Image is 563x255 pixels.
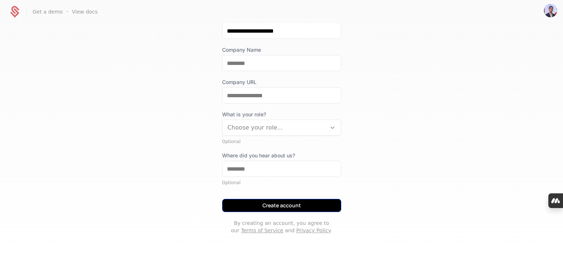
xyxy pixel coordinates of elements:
a: View docs [72,8,97,15]
button: Create account [222,199,341,212]
a: Get a demo [33,8,63,15]
label: Company Name [222,46,341,54]
a: Terms of Service [241,227,283,233]
span: · [66,7,68,16]
img: David Ojo [544,4,557,17]
p: By creating an account, you agree to our and . [222,219,341,234]
div: Optional [222,180,341,186]
div: Optional [222,139,341,145]
button: Open user button [544,4,557,17]
span: What is your role? [222,111,341,118]
a: Privacy Policy [296,227,330,233]
label: Where did you hear about us? [222,152,341,159]
label: Company URL [222,79,341,86]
